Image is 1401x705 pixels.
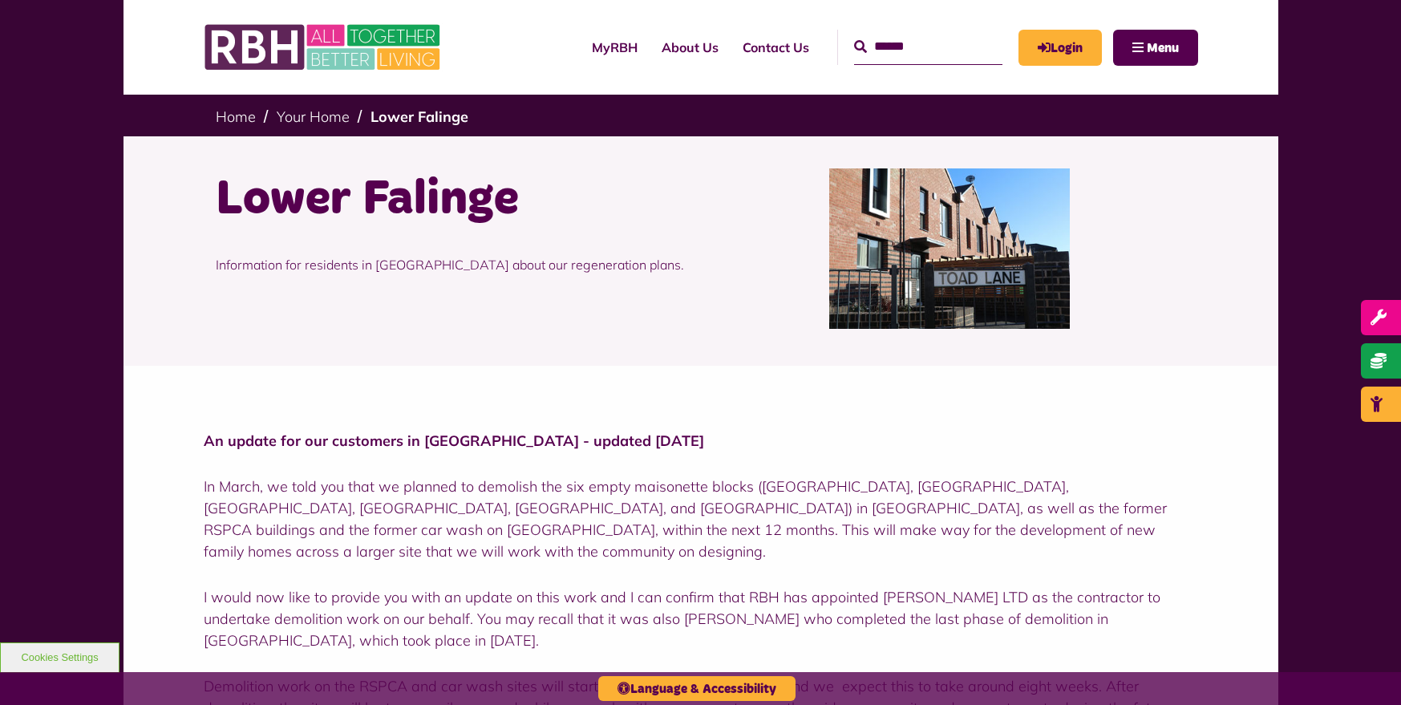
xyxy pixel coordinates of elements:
p: In March, we told you that we planned to demolish the six empty maisonette blocks ([GEOGRAPHIC_DA... [204,476,1198,562]
a: Your Home [277,107,350,126]
a: MyRBH [1018,30,1102,66]
span: Menu [1147,42,1179,55]
p: Information for residents in [GEOGRAPHIC_DATA] about our regeneration plans. [216,231,689,298]
strong: An update for our customers in [GEOGRAPHIC_DATA] - updated [DATE] [204,432,704,450]
a: Lower Falinge [370,107,468,126]
button: Language & Accessibility [598,676,796,701]
p: I would now like to provide you with an update on this work and I can confirm that RBH has appoin... [204,586,1198,651]
iframe: Netcall Web Assistant for live chat [1329,633,1401,705]
a: About Us [650,26,731,69]
button: Navigation [1113,30,1198,66]
h1: Lower Falinge [216,168,689,231]
a: Home [216,107,256,126]
img: Lower Falinge [829,168,1070,329]
a: Contact Us [731,26,821,69]
a: MyRBH [580,26,650,69]
img: RBH [204,16,444,79]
